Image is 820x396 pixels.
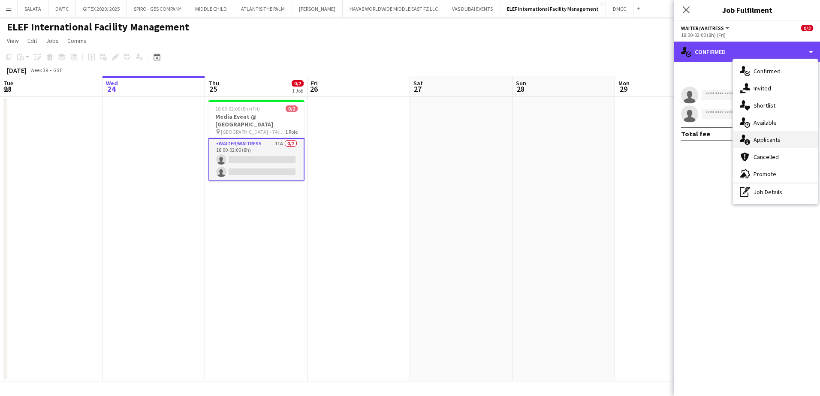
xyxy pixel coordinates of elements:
[292,80,304,87] span: 0/2
[754,102,775,109] span: Shortlist
[208,113,304,128] h3: Media Event @ [GEOGRAPHIC_DATA]
[127,0,188,17] button: SPIRO - GES COMPANY
[516,79,526,87] span: Sun
[208,138,304,181] app-card-role: Waiter/Waitress11A0/218:00-02:00 (8h)
[207,84,219,94] span: 25
[46,37,59,45] span: Jobs
[2,84,13,94] span: 23
[292,0,343,17] button: [PERSON_NAME]
[286,105,298,112] span: 0/2
[733,183,818,201] div: Job Details
[413,79,423,87] span: Sat
[754,170,776,178] span: Promote
[445,0,500,17] button: VAS DUBAI EVENTS
[28,67,50,73] span: Week 39
[3,35,22,46] a: View
[285,129,298,135] span: 1 Role
[3,79,13,87] span: Tue
[221,129,285,135] span: [GEOGRAPHIC_DATA] – 74th Floor Venue
[754,84,771,92] span: Invited
[412,84,423,94] span: 27
[343,0,445,17] button: HAVAS WORLDWIDE MIDDLE EAST FZ LLC
[188,0,234,17] button: MIDDLE CHILD
[53,67,62,73] div: GST
[618,79,630,87] span: Mon
[681,25,724,31] span: Waiter/Waitress
[67,37,87,45] span: Comms
[754,153,779,161] span: Cancelled
[617,84,630,94] span: 29
[754,136,781,144] span: Applicants
[208,100,304,181] app-job-card: 18:00-02:00 (8h) (Fri)0/2Media Event @ [GEOGRAPHIC_DATA] [GEOGRAPHIC_DATA] – 74th Floor Venue1 Ro...
[106,79,118,87] span: Wed
[42,35,62,46] a: Jobs
[76,0,127,17] button: GITEX 2020/ 2025
[18,0,48,17] button: SALATA
[64,35,90,46] a: Comms
[48,0,76,17] button: DWTC
[310,84,318,94] span: 26
[24,35,41,46] a: Edit
[208,79,219,87] span: Thu
[500,0,606,17] button: ELEF International Facility Management
[674,42,820,62] div: Confirmed
[754,119,777,126] span: Available
[681,32,813,38] div: 18:00-02:00 (8h) (Fri)
[311,79,318,87] span: Fri
[754,67,781,75] span: Confirmed
[234,0,292,17] button: ATLANTIS THE PALM
[606,0,633,17] button: DMCC
[215,105,260,112] span: 18:00-02:00 (8h) (Fri)
[7,37,19,45] span: View
[801,25,813,31] span: 0/2
[681,129,710,138] div: Total fee
[105,84,118,94] span: 24
[292,87,303,94] div: 1 Job
[681,25,731,31] button: Waiter/Waitress
[515,84,526,94] span: 28
[27,37,37,45] span: Edit
[7,21,189,33] h1: ELEF International Facility Management
[7,66,27,75] div: [DATE]
[674,4,820,15] h3: Job Fulfilment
